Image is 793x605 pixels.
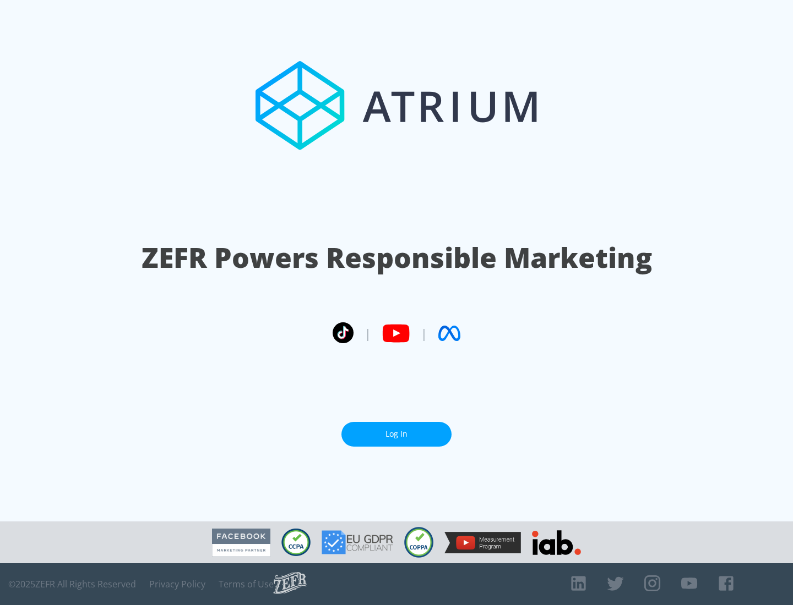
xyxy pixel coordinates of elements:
a: Log In [341,422,452,447]
img: CCPA Compliant [281,529,311,556]
h1: ZEFR Powers Responsible Marketing [142,239,652,277]
a: Terms of Use [219,579,274,590]
img: Facebook Marketing Partner [212,529,270,557]
span: | [365,325,371,342]
a: Privacy Policy [149,579,205,590]
img: COPPA Compliant [404,527,433,558]
span: © 2025 ZEFR All Rights Reserved [8,579,136,590]
img: YouTube Measurement Program [444,532,521,553]
img: GDPR Compliant [322,530,393,554]
span: | [421,325,427,342]
img: IAB [532,530,581,555]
